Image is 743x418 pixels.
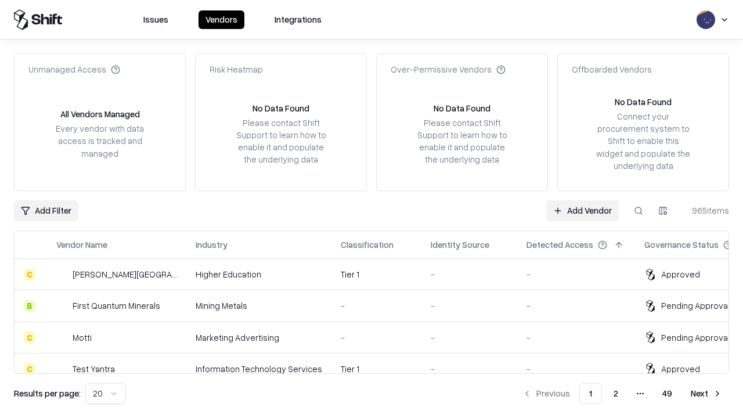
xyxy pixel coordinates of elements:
[391,63,506,75] div: Over-Permissive Vendors
[431,300,508,312] div: -
[661,300,730,312] div: Pending Approval
[253,102,309,114] div: No Data Found
[196,300,322,312] div: Mining Metals
[14,387,81,399] p: Results per page:
[56,239,107,251] div: Vendor Name
[684,383,729,404] button: Next
[604,383,627,404] button: 2
[24,269,35,280] div: C
[73,268,177,280] div: [PERSON_NAME][GEOGRAPHIC_DATA]
[196,363,322,375] div: Information Technology Services
[56,331,68,343] img: Motti
[526,268,626,280] div: -
[341,363,412,375] div: Tier 1
[73,331,92,344] div: Motti
[526,331,626,344] div: -
[414,117,510,166] div: Please contact Shift Support to learn how to enable it and populate the underlying data
[572,63,652,75] div: Offboarded Vendors
[56,269,68,280] img: Reichman University
[196,331,322,344] div: Marketing Advertising
[56,363,68,374] img: Test Yantra
[431,239,489,251] div: Identity Source
[24,363,35,374] div: C
[233,117,329,166] div: Please contact Shift Support to learn how to enable it and populate the underlying data
[136,10,175,29] button: Issues
[199,10,244,29] button: Vendors
[661,268,700,280] div: Approved
[268,10,329,29] button: Integrations
[661,331,730,344] div: Pending Approval
[341,268,412,280] div: Tier 1
[661,363,700,375] div: Approved
[434,102,490,114] div: No Data Found
[653,383,681,404] button: 49
[526,300,626,312] div: -
[196,239,228,251] div: Industry
[196,268,322,280] div: Higher Education
[595,110,691,172] div: Connect your procurement system to Shift to enable this widget and populate the underlying data
[73,363,115,375] div: Test Yantra
[52,122,148,159] div: Every vendor with data access is tracked and managed
[73,300,160,312] div: First Quantum Minerals
[526,239,593,251] div: Detected Access
[615,96,672,108] div: No Data Found
[683,204,729,217] div: 965 items
[28,63,120,75] div: Unmanaged Access
[14,200,78,221] button: Add Filter
[24,331,35,343] div: C
[546,200,619,221] a: Add Vendor
[56,300,68,312] img: First Quantum Minerals
[526,363,626,375] div: -
[341,300,412,312] div: -
[431,363,508,375] div: -
[515,383,729,404] nav: pagination
[644,239,719,251] div: Governance Status
[210,63,263,75] div: Risk Heatmap
[579,383,602,404] button: 1
[341,239,394,251] div: Classification
[431,268,508,280] div: -
[431,331,508,344] div: -
[24,300,35,312] div: B
[60,108,140,120] div: All Vendors Managed
[341,331,412,344] div: -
